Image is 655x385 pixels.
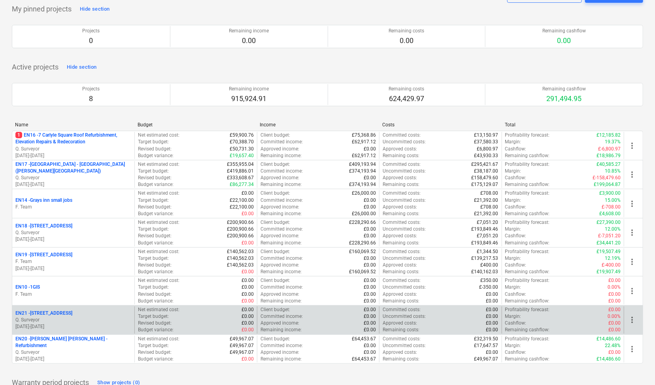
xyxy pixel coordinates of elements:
p: Committed costs : [383,132,421,139]
p: £27,390.00 [596,219,621,226]
p: 12.19% [605,255,621,262]
p: £0.00 [608,327,621,333]
p: Profitability forecast : [505,277,550,284]
p: Committed costs : [383,336,421,342]
p: Client budget : [260,190,290,197]
p: £0.00 [364,204,376,210]
p: £0.00 [242,298,254,304]
span: more_vert [627,141,637,150]
button: Hide section [78,3,111,15]
p: £0.00 [486,320,498,327]
p: Remaining income : [260,240,302,246]
div: EN18 -[STREET_ADDRESS]Q. Surveyor[DATE]-[DATE] [15,223,131,243]
p: Projects [82,86,100,92]
p: £49,967.07 [230,336,254,342]
p: Revised budget : [138,204,172,210]
p: £0.00 [364,175,376,181]
p: EN10 - 1GIS [15,284,40,291]
p: £0.00 [364,197,376,204]
p: £34,441.20 [596,240,621,246]
p: Remaining costs [389,86,424,92]
p: £0.00 [242,269,254,275]
p: Remaining costs : [383,210,419,217]
p: Profitability forecast : [505,336,550,342]
p: Remaining cashflow : [505,327,550,333]
p: £355,955.04 [227,161,254,168]
span: more_vert [627,286,637,296]
p: £140,162.03 [472,269,498,275]
p: Target budget : [138,197,169,204]
p: Approved costs : [383,291,417,298]
p: £-350.00 [479,284,498,291]
p: Profitability forecast : [505,248,550,255]
p: £193,849.46 [472,226,498,233]
p: Approved costs : [383,146,417,152]
p: Cashflow : [505,262,527,269]
div: Costs [382,122,498,128]
p: £43,930.33 [474,152,498,159]
p: £0.00 [242,277,254,284]
p: £0.00 [364,313,376,320]
p: Net estimated cost : [138,248,179,255]
p: Approved costs : [383,262,417,269]
div: Hide section [80,5,109,14]
p: £0.00 [364,284,376,291]
p: £200,900.66 [227,226,254,233]
p: £7,051.20 [477,233,498,239]
p: Approved costs : [383,233,417,239]
p: £26,000.00 [352,190,376,197]
p: Target budget : [138,168,169,175]
p: Target budget : [138,255,169,262]
p: £333,608.67 [227,175,254,181]
p: £160,069.52 [349,269,376,275]
p: £75,368.86 [352,132,376,139]
p: Remaining income : [260,298,302,304]
p: £0.00 [364,277,376,284]
button: Hide section [65,61,98,73]
p: £0.00 [242,306,254,313]
p: £0.00 [486,298,498,304]
p: £7,051.20 [477,219,498,226]
p: £295,421.67 [472,161,498,168]
p: £37,580.33 [474,139,498,145]
p: £19,507.49 [596,248,621,255]
p: £21,392.00 [474,197,498,204]
p: £4,608.00 [599,210,621,217]
p: Revised budget : [138,233,172,239]
p: [DATE] - [DATE] [15,236,131,243]
div: Income [260,122,376,128]
p: £38,187.00 [474,168,498,175]
p: £193,849.46 [472,240,498,246]
p: Net estimated cost : [138,306,179,313]
p: Committed costs : [383,248,421,255]
p: £32,319.50 [474,336,498,342]
p: Budget variance : [138,152,174,159]
p: Remaining costs : [383,327,419,333]
div: Total [505,122,621,128]
p: £350.00 [481,277,498,284]
p: Q. Surveyor [15,175,131,181]
p: Revised budget : [138,175,172,181]
p: Cashflow : [505,204,527,210]
p: Client budget : [260,277,290,284]
p: Q. Surveyor [15,146,131,152]
p: [DATE] - [DATE] [15,356,131,362]
p: Approved income : [260,146,299,152]
p: 0.00 [389,36,424,45]
p: 10.85% [605,168,621,175]
p: £40,585.27 [596,161,621,168]
p: £0.00 [364,320,376,327]
p: £0.00 [364,233,376,239]
p: Client budget : [260,336,290,342]
p: £6,800.97 [477,146,498,152]
p: Client budget : [260,306,290,313]
div: EN20 -[PERSON_NAME] [PERSON_NAME] - RefurbishmentQ. Surveyor[DATE]-[DATE] [15,336,131,363]
span: more_vert [627,344,637,354]
p: £374,193.94 [349,181,376,188]
p: Approved costs : [383,204,417,210]
p: Approved costs : [383,175,417,181]
p: EN19 - [STREET_ADDRESS] [15,252,72,258]
p: F. Team [15,291,131,298]
p: Remaining income : [260,210,302,217]
p: £19,907.49 [596,269,621,275]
